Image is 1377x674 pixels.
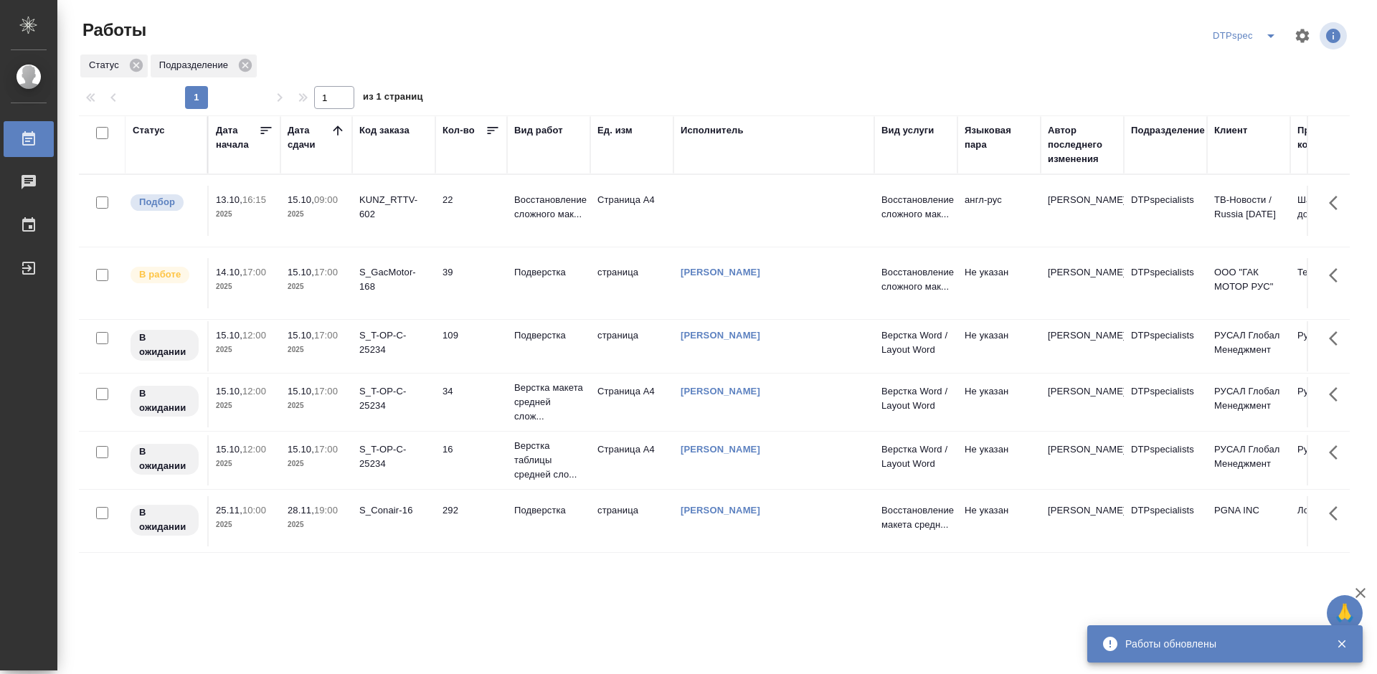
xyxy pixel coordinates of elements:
[314,267,338,277] p: 17:00
[1320,377,1355,412] button: Здесь прячутся важные кнопки
[314,505,338,516] p: 19:00
[514,123,563,138] div: Вид работ
[288,505,314,516] p: 28.11,
[1290,435,1373,485] td: Русал
[590,377,673,427] td: Страница А4
[1041,258,1124,308] td: [PERSON_NAME]
[1320,496,1355,531] button: Здесь прячутся важные кнопки
[151,54,257,77] div: Подразделение
[216,194,242,205] p: 13.10,
[314,194,338,205] p: 09:00
[1124,186,1207,236] td: DTPspecialists
[359,503,428,518] div: S_Conair-16
[242,194,266,205] p: 16:15
[681,267,760,277] a: [PERSON_NAME]
[1320,22,1350,49] span: Посмотреть информацию
[590,186,673,236] td: Страница А4
[359,384,428,413] div: S_T-OP-C-25234
[242,386,266,397] p: 12:00
[129,193,200,212] div: Можно подбирать исполнителей
[1290,186,1373,236] td: Шаблонные документы
[1290,258,1373,308] td: Технический
[216,123,259,152] div: Дата начала
[242,444,266,455] p: 12:00
[1124,258,1207,308] td: DTPspecialists
[1214,384,1283,413] p: РУСАЛ Глобал Менеджмент
[681,444,760,455] a: [PERSON_NAME]
[359,123,410,138] div: Код заказа
[514,503,583,518] p: Подверстка
[139,445,190,473] p: В ожидании
[590,496,673,546] td: страница
[80,54,148,77] div: Статус
[681,330,760,341] a: [PERSON_NAME]
[242,505,266,516] p: 10:00
[435,186,507,236] td: 22
[435,496,507,546] td: 292
[1320,435,1355,470] button: Здесь прячутся важные кнопки
[1320,186,1355,220] button: Здесь прячутся важные кнопки
[514,265,583,280] p: Подверстка
[1041,186,1124,236] td: [PERSON_NAME]
[359,265,428,294] div: S_GacMotor-168
[681,505,760,516] a: [PERSON_NAME]
[1290,377,1373,427] td: Русал
[129,328,200,362] div: Исполнитель назначен, приступать к работе пока рано
[514,439,583,482] p: Верстка таблицы средней сло...
[1214,442,1283,471] p: РУСАЛ Глобал Менеджмент
[216,386,242,397] p: 15.10,
[1290,496,1373,546] td: Локализация
[881,442,950,471] p: Верстка Word / Layout Word
[1333,598,1357,628] span: 🙏
[216,457,273,471] p: 2025
[288,207,345,222] p: 2025
[1214,193,1283,222] p: ТВ-Новости / Russia [DATE]
[681,123,744,138] div: Исполнитель
[590,258,673,308] td: страница
[1209,24,1285,47] div: split button
[288,280,345,294] p: 2025
[590,321,673,371] td: страница
[1124,496,1207,546] td: DTPspecialists
[1320,321,1355,356] button: Здесь прячутся важные кнопки
[597,123,633,138] div: Ед. изм
[1320,258,1355,293] button: Здесь прячутся важные кнопки
[681,386,760,397] a: [PERSON_NAME]
[514,381,583,424] p: Верстка макета средней слож...
[514,193,583,222] p: Восстановление сложного мак...
[881,123,934,138] div: Вид услуги
[1041,321,1124,371] td: [PERSON_NAME]
[129,265,200,285] div: Исполнитель выполняет работу
[288,457,345,471] p: 2025
[359,193,428,222] div: KUNZ_RTTV-602
[216,444,242,455] p: 15.10,
[79,19,146,42] span: Работы
[881,503,950,532] p: Восстановление макета средн...
[1041,496,1124,546] td: [PERSON_NAME]
[1297,123,1366,152] div: Проектная команда
[957,321,1041,371] td: Не указан
[1214,265,1283,294] p: ООО "ГАК МОТОР РУС"
[957,496,1041,546] td: Не указан
[1041,377,1124,427] td: [PERSON_NAME]
[314,330,338,341] p: 17:00
[139,267,181,282] p: В работе
[1290,321,1373,371] td: Русал
[159,58,233,72] p: Подразделение
[1125,637,1315,651] div: Работы обновлены
[139,195,175,209] p: Подбор
[1327,637,1356,650] button: Закрыть
[242,330,266,341] p: 12:00
[216,343,273,357] p: 2025
[359,442,428,471] div: S_T-OP-C-25234
[288,343,345,357] p: 2025
[957,435,1041,485] td: Не указан
[288,518,345,532] p: 2025
[435,435,507,485] td: 16
[314,444,338,455] p: 17:00
[216,399,273,413] p: 2025
[435,321,507,371] td: 109
[1327,595,1363,631] button: 🙏
[359,328,428,357] div: S_T-OP-C-25234
[133,123,165,138] div: Статус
